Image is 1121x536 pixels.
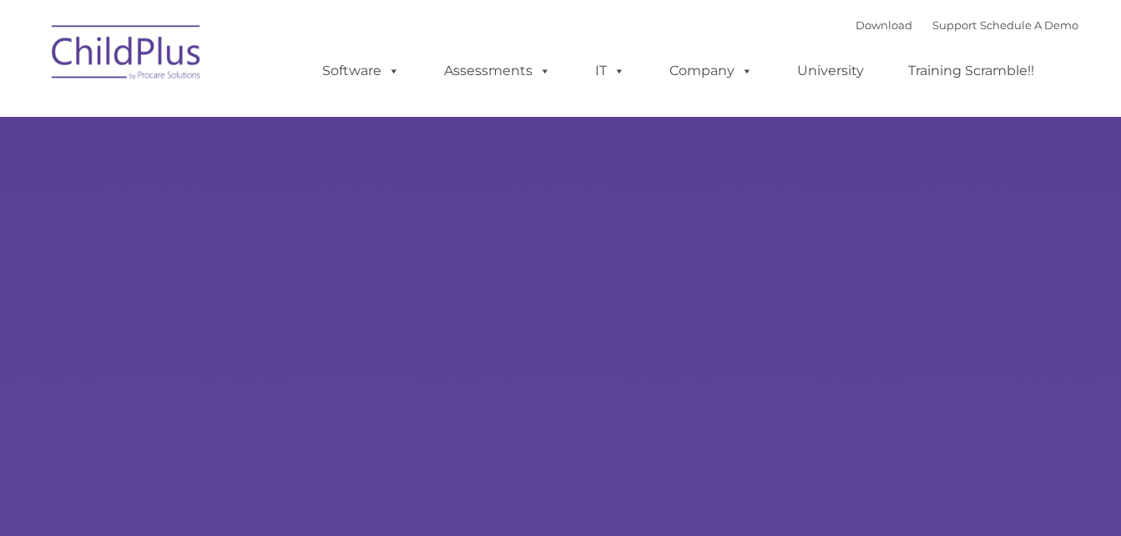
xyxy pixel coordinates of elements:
a: Download [856,18,912,32]
a: Schedule A Demo [980,18,1078,32]
a: IT [578,54,642,88]
img: ChildPlus by Procare Solutions [43,13,210,97]
a: University [780,54,881,88]
a: Support [932,18,977,32]
a: Assessments [427,54,568,88]
a: Company [653,54,770,88]
a: Training Scramble!! [891,54,1051,88]
a: Software [305,54,417,88]
font: | [856,18,1078,32]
